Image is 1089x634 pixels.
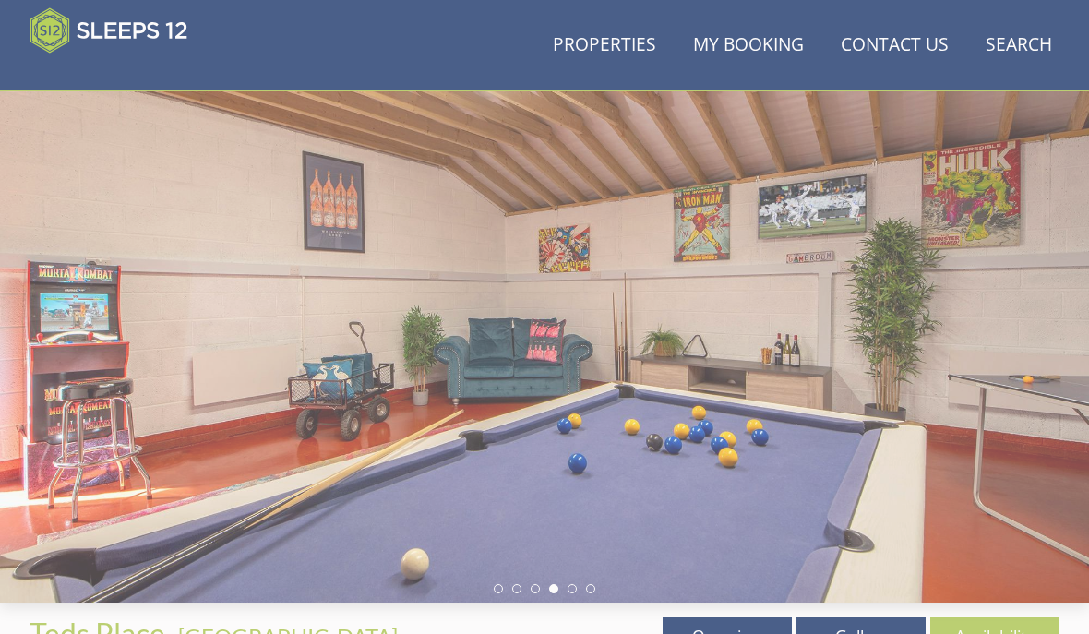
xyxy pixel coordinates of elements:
[20,65,214,80] iframe: Customer reviews powered by Trustpilot
[833,25,956,66] a: Contact Us
[686,25,811,66] a: My Booking
[978,25,1059,66] a: Search
[30,7,188,54] img: Sleeps 12
[545,25,664,66] a: Properties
